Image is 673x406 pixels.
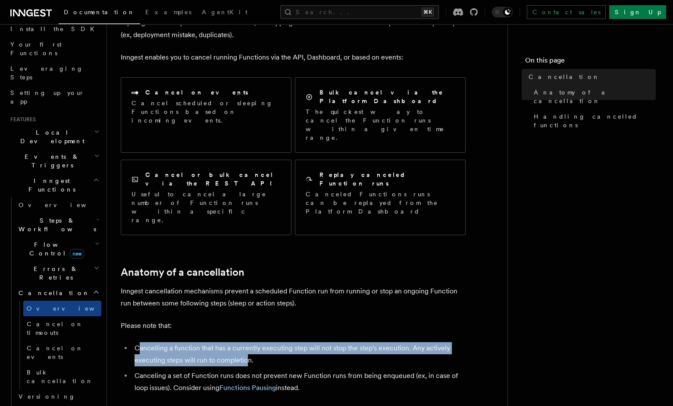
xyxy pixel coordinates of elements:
[295,160,466,235] a: Replay canceled Function runsCanceled Functions runs can be replayed from the Platform Dashboard
[121,77,291,153] a: Cancel on eventsCancel scheduled or sleeping Functions based on incoming events.
[15,389,101,404] a: Versioning
[27,345,83,360] span: Cancel on events
[7,125,101,149] button: Local Development
[15,240,95,258] span: Flow Control
[7,128,94,145] span: Local Development
[7,152,94,170] span: Events & Triggers
[23,301,101,316] a: Overview
[492,7,513,17] button: Toggle dark mode
[15,216,96,233] span: Steps & Workflows
[140,3,197,23] a: Examples
[15,197,101,213] a: Overview
[306,107,455,142] p: The quickest way to cancel the Function runs within a given time range.
[7,21,101,37] a: Install the SDK
[422,8,434,16] kbd: ⌘K
[23,340,101,365] a: Cancel on events
[7,37,101,61] a: Your first Functions
[131,190,281,224] p: Useful to cancel a large number of Function runs within a specific range.
[121,160,291,235] a: Cancel or bulk cancel via the REST APIUseful to cancel a large number of Function runs within a s...
[7,85,101,109] a: Setting up your app
[529,72,600,81] span: Cancellation
[530,85,656,109] a: Anatomy of a cancellation
[530,109,656,133] a: Handling cancelled functions
[7,176,93,194] span: Inngest Functions
[15,285,101,301] button: Cancellation
[121,320,466,332] p: Please note that:
[10,25,100,32] span: Install the SDK
[525,55,656,69] h4: On this page
[15,264,94,282] span: Errors & Retries
[121,266,244,278] a: Anatomy of a cancellation
[609,5,666,19] a: Sign Up
[19,201,107,208] span: Overview
[202,9,247,16] span: AgentKit
[145,9,191,16] span: Examples
[7,61,101,85] a: Leveraging Steps
[15,237,101,261] button: Flow Controlnew
[19,393,75,400] span: Versioning
[7,149,101,173] button: Events & Triggers
[64,9,135,16] span: Documentation
[131,99,281,125] p: Cancel scheduled or sleeping Functions based on incoming events.
[534,112,656,129] span: Handling cancelled functions
[306,190,455,216] p: Canceled Functions runs can be replayed from the Platform Dashboard
[7,116,36,123] span: Features
[534,88,656,105] span: Anatomy of a cancellation
[15,261,101,285] button: Errors & Retries
[121,51,466,63] p: Inngest enables you to cancel running Functions via the API, Dashboard, or based on events:
[59,3,140,24] a: Documentation
[27,305,116,312] span: Overview
[527,5,606,19] a: Contact sales
[525,69,656,85] a: Cancellation
[295,77,466,153] a: Bulk cancel via the Platform DashboardThe quickest way to cancel the Function runs within a given...
[7,173,101,197] button: Inngest Functions
[15,301,101,389] div: Cancellation
[132,342,466,366] li: Cancelling a function that has a currently executing step will not stop the step's execution. Any...
[10,65,83,81] span: Leveraging Steps
[197,3,253,23] a: AgentKit
[132,370,466,394] li: Canceling a set of Function runs does not prevent new Function runs from being enqueued (ex, in c...
[319,88,455,105] h2: Bulk cancel via the Platform Dashboard
[280,5,439,19] button: Search...⌘K
[10,41,62,57] span: Your first Functions
[23,365,101,389] a: Bulk cancellation
[10,89,85,105] span: Setting up your app
[121,285,466,309] p: Inngest cancellation mechanisms prevent a scheduled Function run from running or stop an ongoing ...
[15,289,90,297] span: Cancellation
[27,321,83,336] span: Cancel on timeouts
[15,213,101,237] button: Steps & Workflows
[23,316,101,340] a: Cancel on timeouts
[145,170,281,188] h2: Cancel or bulk cancel via the REST API
[219,384,276,392] a: Functions Pausing
[145,88,248,97] h2: Cancel on events
[27,369,93,384] span: Bulk cancellation
[319,170,455,188] h2: Replay canceled Function runs
[70,249,84,258] span: new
